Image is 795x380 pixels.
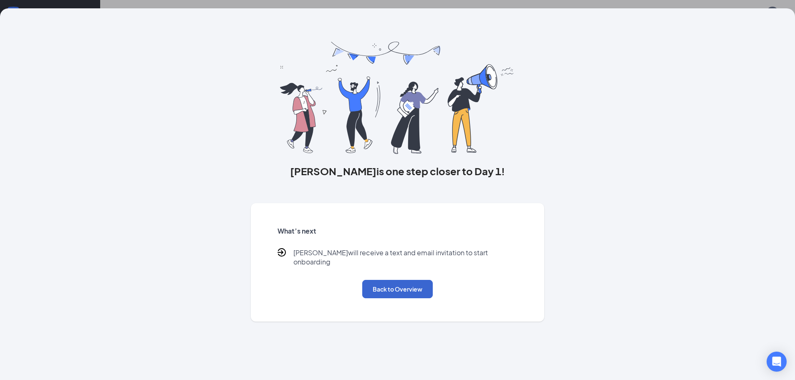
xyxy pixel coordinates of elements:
h3: [PERSON_NAME] is one step closer to Day 1! [251,164,545,178]
button: Back to Overview [362,280,433,298]
div: Open Intercom Messenger [767,352,787,372]
img: you are all set [280,42,515,154]
h5: What’s next [278,226,518,236]
p: [PERSON_NAME] will receive a text and email invitation to start onboarding [293,248,518,267]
